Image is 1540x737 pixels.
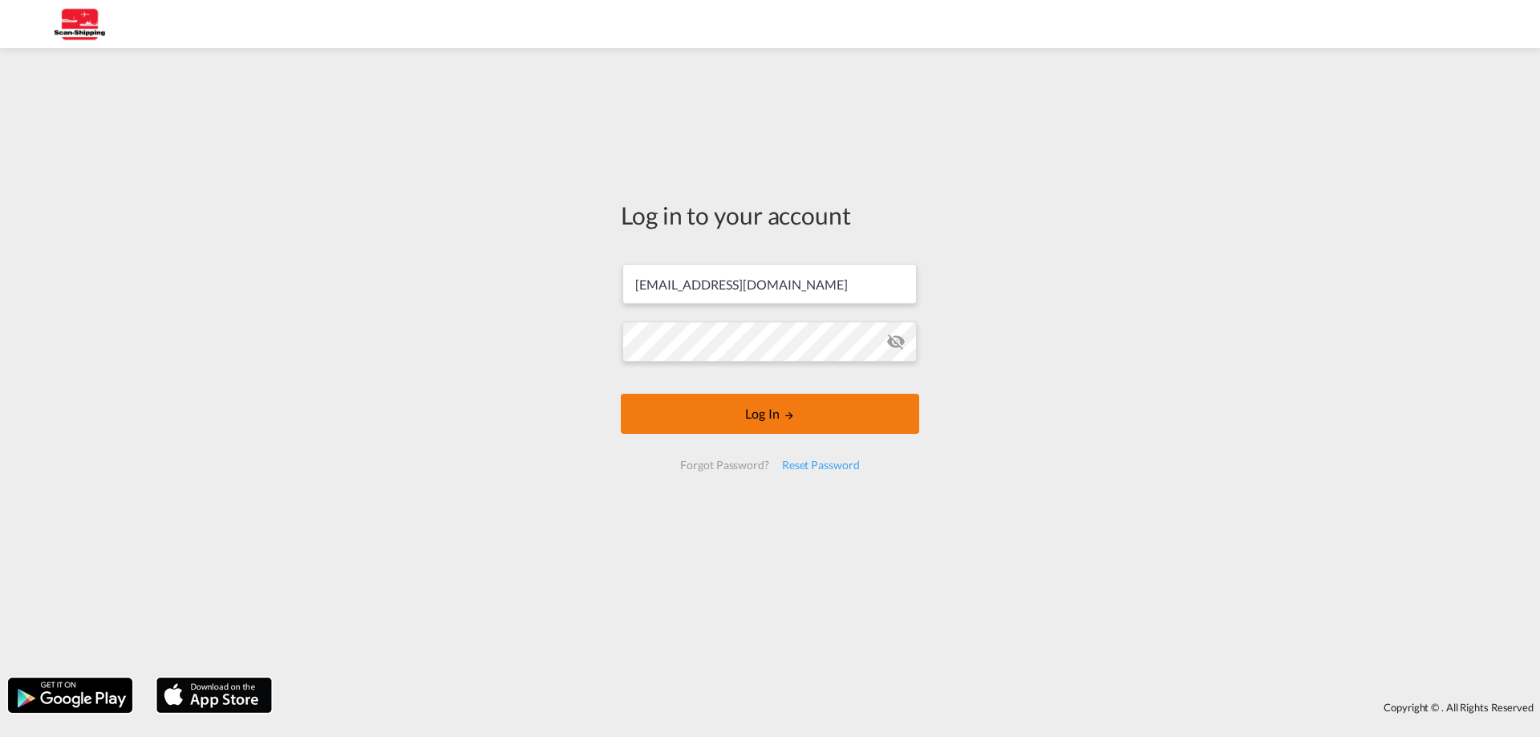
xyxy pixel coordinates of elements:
md-icon: icon-eye-off [886,332,906,351]
button: LOGIN [621,394,919,434]
input: Enter email/phone number [622,264,917,304]
div: Reset Password [776,451,866,480]
div: Forgot Password? [674,451,775,480]
img: apple.png [155,676,274,715]
div: Log in to your account [621,198,919,232]
img: google.png [6,676,134,715]
div: Copyright © . All Rights Reserved [280,694,1540,721]
img: 123b615026f311ee80dabbd30bc9e10f.jpg [24,6,132,43]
